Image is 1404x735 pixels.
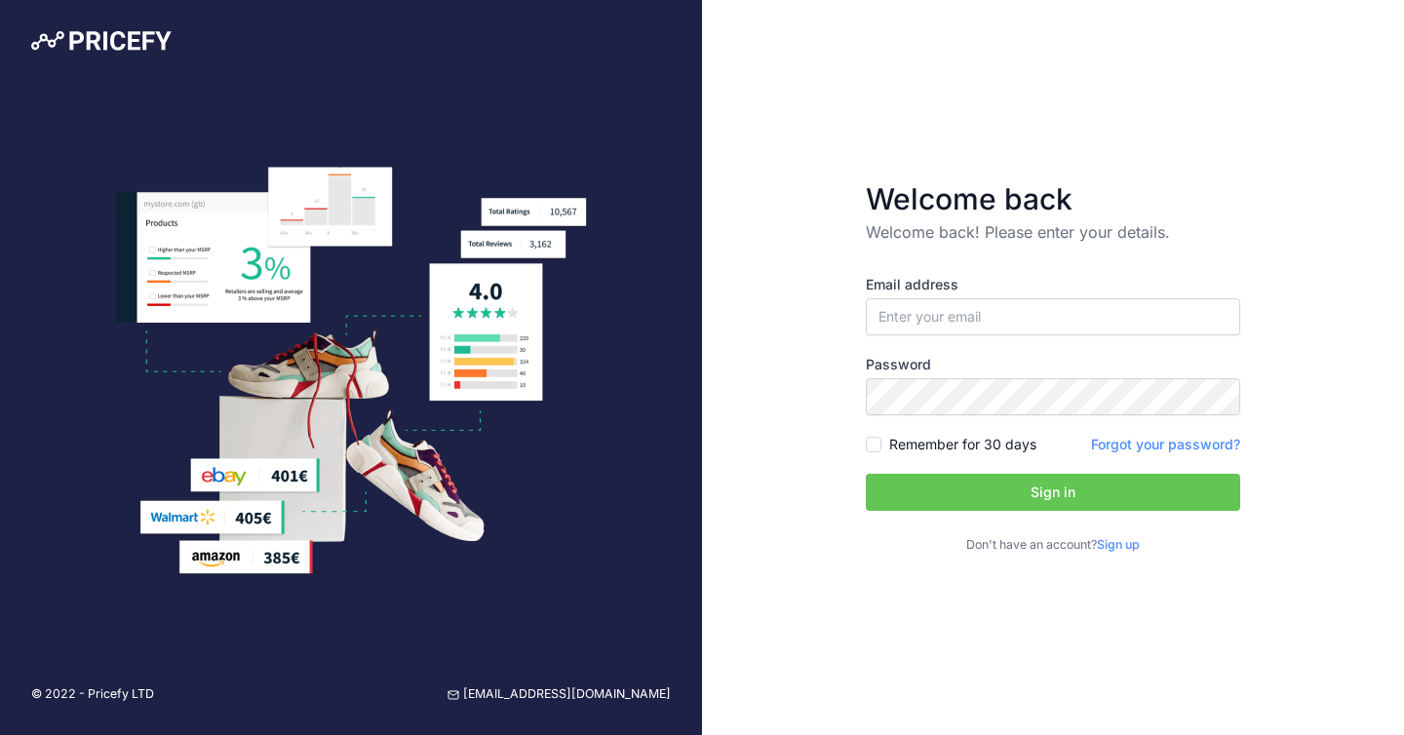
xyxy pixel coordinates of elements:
[889,435,1036,454] label: Remember for 30 days
[31,31,172,51] img: Pricefy
[866,536,1240,555] p: Don't have an account?
[31,685,154,704] p: © 2022 - Pricefy LTD
[866,220,1240,244] p: Welcome back! Please enter your details.
[866,275,1240,294] label: Email address
[866,355,1240,374] label: Password
[866,181,1240,216] h3: Welcome back
[1091,436,1240,452] a: Forgot your password?
[1097,537,1140,552] a: Sign up
[866,474,1240,511] button: Sign in
[448,685,671,704] a: [EMAIL_ADDRESS][DOMAIN_NAME]
[866,298,1240,335] input: Enter your email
